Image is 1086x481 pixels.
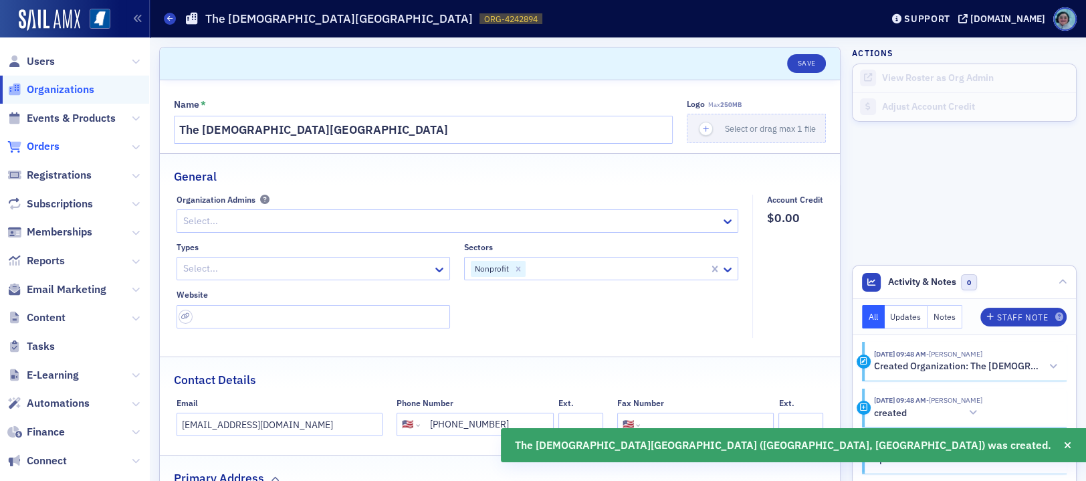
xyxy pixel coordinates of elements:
div: Remove Nonprofit [511,261,526,277]
div: Nonprofit [471,261,511,277]
span: $0.00 [767,209,823,227]
time: 8/18/2025 09:48 AM [874,395,926,405]
img: SailAMX [19,9,80,31]
div: Email [177,398,198,408]
a: Finance [7,425,65,440]
div: Activity [857,355,871,369]
div: Phone Number [397,398,453,408]
span: Organizations [27,82,94,97]
a: Reports [7,254,65,268]
span: Events & Products [27,111,116,126]
span: Users [27,54,55,69]
a: E-Learning [7,368,79,383]
h2: General [174,168,217,185]
span: E-Learning [27,368,79,383]
div: Sectors [464,242,493,252]
h2: Contact Details [174,371,256,389]
span: Automations [27,396,90,411]
div: Website [177,290,208,300]
a: View Homepage [80,9,110,31]
h4: Actions [852,47,893,59]
button: [DOMAIN_NAME] [958,14,1050,23]
div: Ext. [778,398,794,408]
span: The [DEMOGRAPHIC_DATA][GEOGRAPHIC_DATA] ([GEOGRAPHIC_DATA], [GEOGRAPHIC_DATA]) was created. [515,438,1051,454]
button: Updates [885,305,928,328]
span: Finance [27,425,65,440]
div: Adjust Account Credit [882,101,1069,113]
div: Fax Number [617,398,664,408]
span: ORG-4242894 [484,13,538,25]
button: created [874,406,982,420]
span: Email Marketing [27,282,106,297]
div: 🇺🇸 [623,417,634,431]
span: Subscriptions [27,197,93,211]
span: Rachel Shirley [926,349,982,359]
a: Adjust Account Credit [853,92,1076,121]
span: 0 [961,274,978,291]
button: All [862,305,885,328]
div: Name [174,99,199,111]
a: Organizations [7,82,94,97]
a: Connect [7,454,67,468]
button: Staff Note [980,308,1067,326]
a: Subscriptions [7,197,93,211]
span: Rachel Shirley [926,395,982,405]
abbr: This field is required [201,99,206,111]
h5: created [874,407,907,419]
a: Users [7,54,55,69]
time: 8/18/2025 09:48 AM [874,349,926,359]
a: Content [7,310,66,325]
span: Max [708,100,742,109]
div: Account Credit [767,195,823,205]
div: Creation [857,401,871,415]
h1: The [DEMOGRAPHIC_DATA][GEOGRAPHIC_DATA] [205,11,473,27]
a: Automations [7,396,90,411]
div: [DOMAIN_NAME] [970,13,1045,25]
div: Staff Note [997,314,1048,321]
a: Memberships [7,225,92,239]
span: Registrations [27,168,92,183]
div: Support [904,13,950,25]
span: 250MB [720,100,742,109]
span: Profile [1053,7,1077,31]
span: Memberships [27,225,92,239]
div: 🇺🇸 [402,417,413,431]
span: Connect [27,454,67,468]
button: Select or drag max 1 file [687,114,826,143]
a: Tasks [7,339,55,354]
button: Notes [928,305,962,328]
div: Organization Admins [177,195,255,205]
a: Registrations [7,168,92,183]
span: Tasks [27,339,55,354]
span: Select or drag max 1 file [725,123,816,134]
button: Created Organization: The [DEMOGRAPHIC_DATA] Children's Village ([GEOGRAPHIC_DATA], [GEOGRAPHIC_D... [874,360,1057,374]
div: Types [177,242,199,252]
span: Orders [27,139,60,154]
img: SailAMX [90,9,110,29]
span: Reports [27,254,65,268]
div: Logo [687,99,705,109]
a: Events & Products [7,111,116,126]
div: Ext. [558,398,574,408]
h5: Created Organization: The [DEMOGRAPHIC_DATA] Children's Village ([GEOGRAPHIC_DATA], [GEOGRAPHIC_D... [874,361,1045,373]
span: Content [27,310,66,325]
span: Activity & Notes [888,275,956,289]
a: Orders [7,139,60,154]
button: Save [787,54,825,73]
a: Email Marketing [7,282,106,297]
